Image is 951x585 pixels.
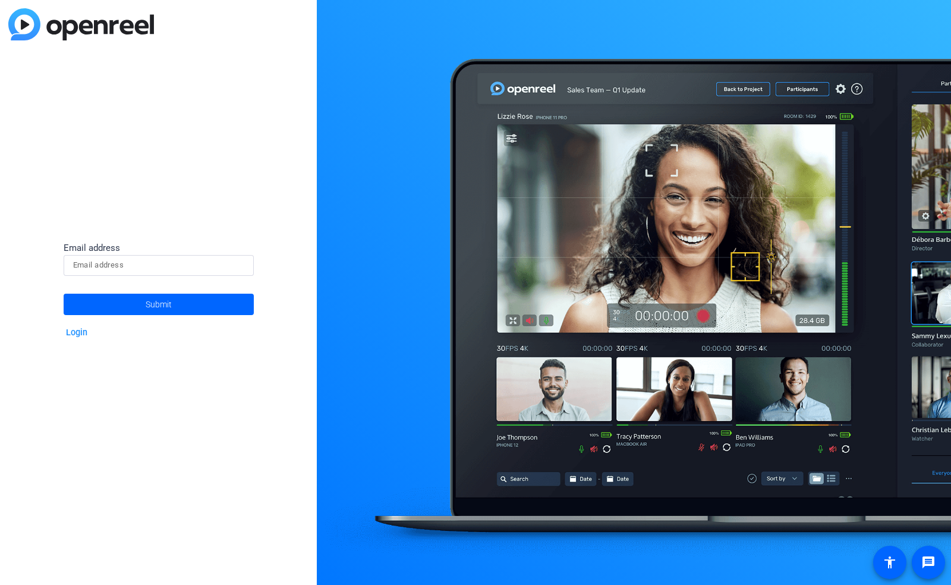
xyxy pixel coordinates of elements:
[64,294,254,315] button: Submit
[66,328,87,338] a: Login
[921,555,936,570] mat-icon: message
[64,243,120,253] span: Email address
[8,8,154,40] img: blue-gradient.svg
[73,258,244,272] input: Email address
[883,555,897,570] mat-icon: accessibility
[146,290,172,319] span: Submit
